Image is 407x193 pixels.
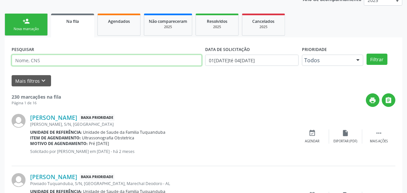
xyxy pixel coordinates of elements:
[205,55,299,66] input: Selecione um intervalo
[12,75,51,87] button: Mais filtroskeyboard_arrow_down
[80,114,115,121] span: Baixa Prioridade
[305,139,320,144] div: Agendar
[149,19,187,24] span: Não compareceram
[23,18,30,25] div: person_add
[30,149,296,154] p: Solicitado por [PERSON_NAME] em [DATE] - há 2 meses
[370,139,388,144] div: Mais ações
[30,129,82,135] b: Unidade de referência:
[12,55,202,66] input: Nome, CNS
[80,173,115,180] span: Baixa Prioridade
[367,54,387,65] button: Filtrar
[83,129,166,135] span: Unidade de Saude da Familia Tuquanduba
[247,24,280,29] div: 2025
[108,19,130,24] span: Agendados
[40,77,47,84] i: keyboard_arrow_down
[30,173,77,180] a: [PERSON_NAME]
[149,24,187,29] div: 2025
[369,97,377,104] i: print
[304,57,350,64] span: Todos
[302,44,327,55] label: Prioridade
[205,44,250,55] label: DATA DE SOLICITAÇÃO
[382,93,395,107] button: 
[366,93,379,107] button: print
[10,26,43,31] div: Nova marcação
[253,19,275,24] span: Cancelados
[201,24,234,29] div: 2025
[12,100,61,106] div: Página 1 de 16
[334,139,358,144] div: Exportar (PDF)
[309,129,316,137] i: event_available
[385,97,392,104] i: 
[12,44,34,55] label: PESQUISAR
[12,94,61,100] strong: 230 marcações na fila
[342,129,349,137] i: insert_drive_file
[30,181,296,186] div: Povoado Tuquanduba, S/N, [GEOGRAPHIC_DATA], Marechal Deodoro - AL
[375,129,382,137] i: 
[207,19,227,24] span: Resolvidos
[30,141,88,146] b: Motivo de agendamento:
[30,121,296,127] div: [PERSON_NAME], S/N, [GEOGRAPHIC_DATA]
[12,114,26,128] img: img
[82,135,135,141] span: Ultrassonografia Obstetrica
[30,135,81,141] b: Item de agendamento:
[89,141,109,146] span: Pré [DATE]
[30,114,77,121] a: [PERSON_NAME]
[66,19,79,24] span: Na fila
